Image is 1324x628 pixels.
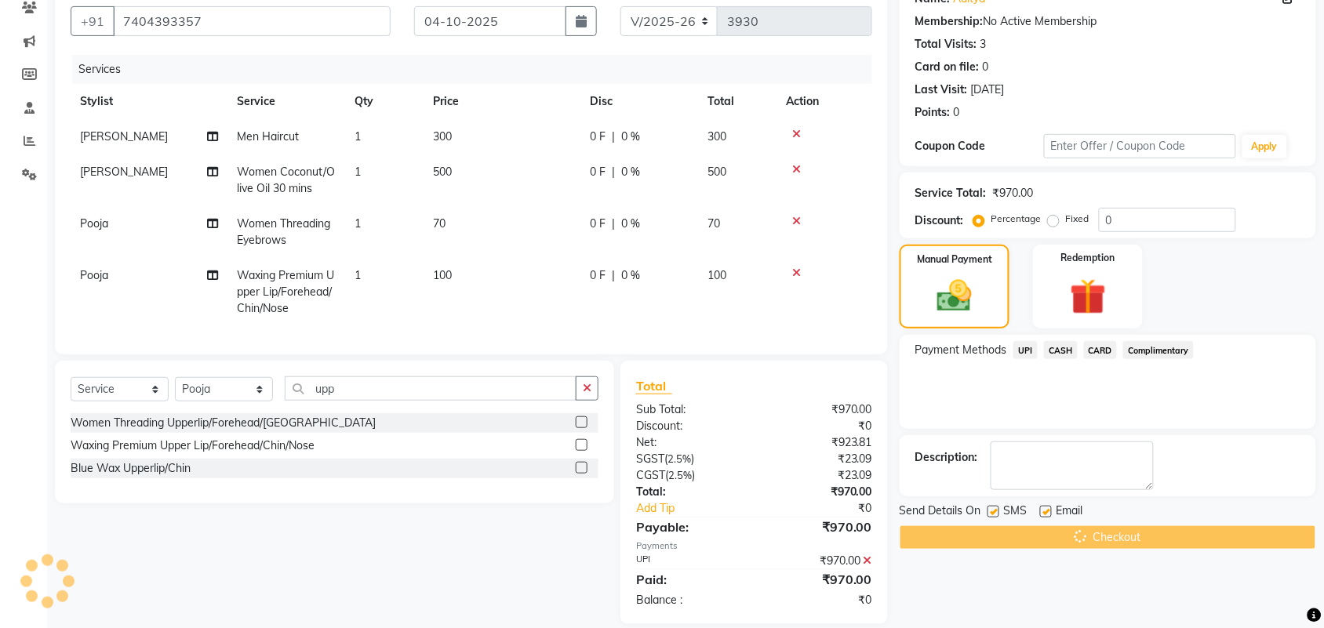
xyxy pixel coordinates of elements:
span: 1 [355,268,361,282]
span: 0 % [621,216,640,232]
div: ₹970.00 [754,570,884,589]
img: _gift.svg [1059,274,1118,319]
div: 3 [980,36,987,53]
div: Balance : [624,592,755,608]
div: [DATE] [971,82,1005,98]
div: ₹23.09 [754,451,884,467]
div: Last Visit: [915,82,968,98]
th: Action [777,84,872,119]
span: 0 % [621,267,640,284]
div: ( ) [624,451,755,467]
label: Fixed [1066,212,1089,226]
div: ₹970.00 [754,484,884,500]
span: 2.5% [668,469,692,481]
span: 70 [707,216,720,231]
span: 500 [433,165,452,179]
span: Payment Methods [915,342,1007,358]
span: CGST [636,468,665,482]
div: Paid: [624,570,755,589]
button: +91 [71,6,115,36]
div: ₹970.00 [754,517,884,536]
span: Women Coconut/Olive Oil 30 mins [237,165,335,195]
div: ₹23.09 [754,467,884,484]
span: 0 F [590,164,606,180]
span: Email [1057,503,1083,522]
span: Men Haircut [237,129,299,143]
div: ₹970.00 [754,401,884,418]
span: UPI [1013,341,1038,359]
th: Service [227,84,345,119]
span: Pooja [80,216,108,231]
span: [PERSON_NAME] [80,165,168,179]
span: 1 [355,216,361,231]
span: | [612,129,615,145]
div: Coupon Code [915,138,1044,154]
span: 0 % [621,164,640,180]
div: Membership: [915,13,984,30]
span: 300 [433,129,452,143]
div: Women Threading Upperlip/Forehead/[GEOGRAPHIC_DATA] [71,415,376,431]
span: 70 [433,216,446,231]
div: ₹923.81 [754,434,884,451]
th: Stylist [71,84,227,119]
span: CARD [1084,341,1118,359]
div: UPI [624,553,755,569]
span: Pooja [80,268,108,282]
span: 0 % [621,129,640,145]
div: Discount: [915,212,964,229]
div: Discount: [624,418,755,434]
div: Waxing Premium Upper Lip/Forehead/Chin/Nose [71,437,315,454]
span: CASH [1044,341,1078,359]
div: Net: [624,434,755,451]
div: ₹970.00 [993,185,1034,201]
div: Blue Wax Upperlip/Chin [71,460,191,477]
div: Total Visits: [915,36,977,53]
div: 0 [954,104,960,121]
input: Search by Name/Mobile/Email/Code [113,6,391,36]
span: | [612,164,615,180]
span: 0 F [590,129,606,145]
span: 500 [707,165,726,179]
img: _cash.svg [926,276,983,316]
span: Send Details On [900,503,981,522]
span: SGST [636,452,664,466]
th: Total [698,84,777,119]
span: Waxing Premium Upper Lip/Forehead/Chin/Nose [237,268,334,315]
label: Manual Payment [917,252,992,267]
span: | [612,216,615,232]
div: Services [72,55,884,84]
span: 1 [355,165,361,179]
div: ₹0 [754,418,884,434]
a: Add Tip [624,500,776,517]
span: Total [636,378,672,394]
div: 0 [983,59,989,75]
th: Qty [345,84,424,119]
input: Search or Scan [285,376,577,401]
span: SMS [1004,503,1028,522]
span: 1 [355,129,361,143]
div: Payable: [624,517,755,536]
label: Redemption [1061,251,1115,265]
div: ₹0 [776,500,884,517]
div: Sub Total: [624,401,755,418]
div: ( ) [624,467,755,484]
div: ₹0 [754,592,884,608]
span: 0 F [590,216,606,232]
div: Service Total: [915,185,987,201]
div: No Active Membership [915,13,1300,30]
span: | [612,267,615,284]
span: 100 [707,268,726,282]
div: Description: [915,449,978,466]
span: 0 F [590,267,606,284]
span: Women Threading Eyebrows [237,216,330,247]
input: Enter Offer / Coupon Code [1044,134,1236,158]
span: 300 [707,129,726,143]
div: ₹970.00 [754,553,884,569]
div: Points: [915,104,951,121]
div: Payments [636,539,872,553]
span: [PERSON_NAME] [80,129,168,143]
span: Complimentary [1123,341,1194,359]
button: Apply [1242,135,1287,158]
th: Disc [580,84,698,119]
div: Card on file: [915,59,980,75]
